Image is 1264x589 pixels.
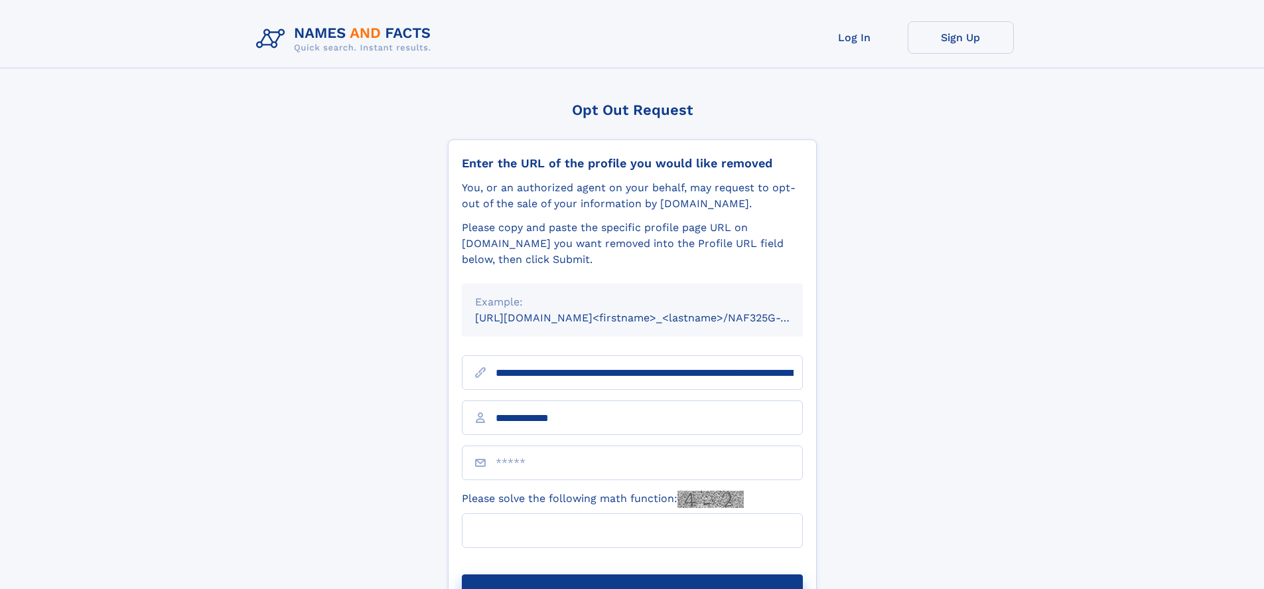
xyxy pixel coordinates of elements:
img: Logo Names and Facts [251,21,442,57]
a: Log In [802,21,908,54]
div: Please copy and paste the specific profile page URL on [DOMAIN_NAME] you want removed into the Pr... [462,220,803,268]
small: [URL][DOMAIN_NAME]<firstname>_<lastname>/NAF325G-xxxxxxxx [475,311,828,324]
label: Please solve the following math function: [462,491,744,508]
div: Opt Out Request [448,102,817,118]
div: You, or an authorized agent on your behalf, may request to opt-out of the sale of your informatio... [462,180,803,212]
div: Example: [475,294,790,310]
div: Enter the URL of the profile you would like removed [462,156,803,171]
a: Sign Up [908,21,1014,54]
